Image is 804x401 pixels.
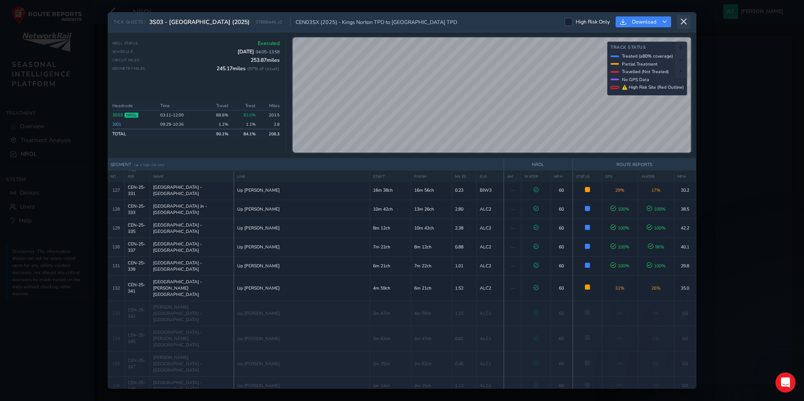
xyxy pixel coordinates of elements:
th: MPH [550,171,573,182]
span: 96 % [648,244,664,250]
td: 13m 26ch [411,200,452,219]
th: Time [158,101,203,111]
td: 2m 62ch [370,326,411,351]
span: 127 [112,187,120,193]
th: START [370,171,411,182]
td: CEN-25-347 [124,351,150,376]
td: 0.0 [674,326,696,351]
td: 90.1 % [203,129,230,138]
td: 60 [550,351,573,376]
span: Schedule [112,49,133,54]
span: — [510,263,515,269]
td: 8m 12ch [370,219,411,237]
span: 0% [653,310,659,317]
td: Up [PERSON_NAME] [234,237,370,256]
td: BJW3 [477,181,504,200]
td: CEN-25-343 [124,301,150,326]
th: MILES [452,171,477,182]
span: 100 % [611,206,629,212]
span: 31 % [615,285,624,291]
td: 4m 59ch [370,275,411,301]
span: [GEOGRAPHIC_DATA] - [GEOGRAPHIC_DATA] [153,260,231,272]
td: ALC1 [477,351,504,376]
td: 2.38 [452,219,477,237]
iframe: Intercom live chat [775,372,796,393]
span: (▲ = high risk site) [134,162,164,167]
td: ALC2 [477,256,504,275]
span: [GEOGRAPHIC_DATA] Jn - [GEOGRAPHIC_DATA] [153,203,231,216]
th: NO. [108,171,124,182]
span: 29 % [615,187,624,193]
td: 3m 47ch [370,301,411,326]
td: 60 [550,200,573,219]
span: — [510,244,515,250]
td: Up [PERSON_NAME] [234,275,370,301]
th: WATER [521,171,550,182]
td: 4m 59ch [411,301,452,326]
th: Treat [231,101,258,111]
th: NROL [504,158,573,171]
td: 2.80 [452,200,477,219]
td: 206.3 [258,129,280,138]
td: 16m 56ch [411,181,452,200]
th: LINE [234,171,370,182]
td: Up [PERSON_NAME] [234,200,370,219]
span: No GPS Data [622,77,649,83]
span: 100 % [611,244,629,250]
span: — [510,285,515,291]
td: CEN-25-333 [124,200,150,219]
td: 20.2 [674,181,696,200]
span: [GEOGRAPHIC_DATA] - [GEOGRAPHIC_DATA] [153,184,231,197]
span: 129 [112,225,120,231]
th: ROUTE REPORTS [573,158,696,171]
span: Circuit Miles [112,58,140,63]
span: [GEOGRAPHIC_DATA] - [GEOGRAPHIC_DATA] [153,241,231,253]
td: 60 [550,326,573,351]
span: 100 % [611,263,629,269]
span: — [510,361,515,367]
td: 6m 21ch [370,256,411,275]
span: [GEOGRAPHIC_DATA] - [PERSON_NAME][GEOGRAPHIC_DATA] [153,279,231,298]
td: 38.5 [674,200,696,219]
th: AM [504,171,521,182]
span: 130 [112,244,120,250]
span: Partial Treatment [622,61,658,67]
a: 3J01 [112,121,121,127]
span: — [510,335,515,342]
td: 60 [550,301,573,326]
h4: Track Status [611,45,684,50]
td: 10m 42ch [411,219,452,237]
td: CEN-25-341 [124,275,150,301]
span: 17 % [651,187,661,193]
span: 128 [112,206,120,212]
th: WATER [638,171,674,182]
span: [DATE] [238,48,280,55]
span: 245.17 miles [217,65,280,72]
th: STATUS [573,171,602,182]
td: 09:29 - 10:36 [158,120,203,129]
td: 1.01 [452,256,477,275]
span: 100 % [647,225,666,231]
span: 253.87 miles [251,57,280,63]
a: 3S03 [112,112,123,118]
span: 26 % [651,285,661,291]
th: MPH [674,171,696,182]
span: [GEOGRAPHIC_DATA] - [PERSON_NAME][GEOGRAPHIC_DATA] [153,329,231,348]
span: 100 % [647,206,666,212]
span: — [510,187,515,193]
td: 40.1 [674,237,696,256]
td: Up [PERSON_NAME] [234,301,370,326]
th: REF [124,171,150,182]
span: 100 % [647,263,666,269]
td: 1.52 [452,275,477,301]
span: 04:05 - 13:58 [256,49,280,55]
span: — [510,225,515,231]
span: Geometry Miles [112,66,145,71]
td: 60 [550,181,573,200]
span: 135 [112,361,120,367]
td: 0.88 [452,237,477,256]
td: 2m 62ch [411,351,452,376]
td: TOTAL [112,129,158,138]
td: 8m 12ch [411,237,452,256]
th: FINISH [411,171,452,182]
